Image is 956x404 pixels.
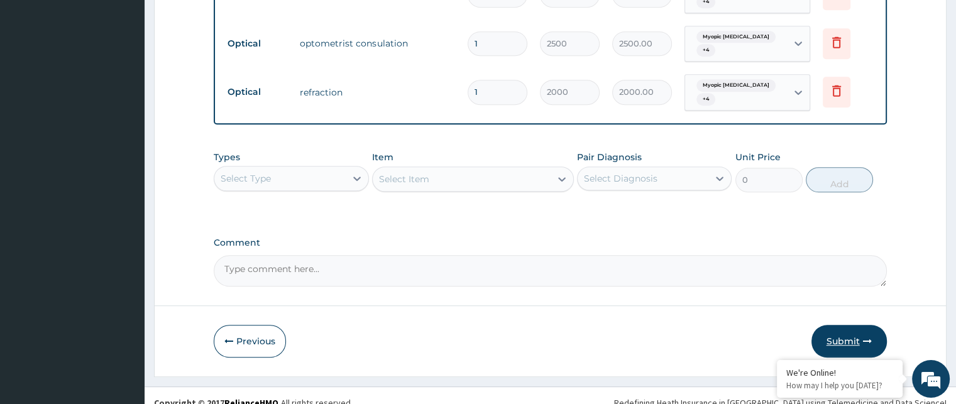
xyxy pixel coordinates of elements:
[206,6,236,36] div: Minimize live chat window
[23,63,51,94] img: d_794563401_company_1708531726252_794563401
[294,31,461,56] td: optometrist consulation
[65,70,211,87] div: Chat with us now
[696,44,715,57] span: + 4
[735,151,781,163] label: Unit Price
[73,122,173,249] span: We're online!
[214,237,886,248] label: Comment
[577,151,642,163] label: Pair Diagnosis
[6,270,239,314] textarea: Type your message and hit 'Enter'
[696,79,776,92] span: Myopic [MEDICAL_DATA]
[696,31,776,43] span: Myopic [MEDICAL_DATA]
[214,152,240,163] label: Types
[221,32,294,55] td: Optical
[294,80,461,105] td: refraction
[372,151,393,163] label: Item
[221,172,271,185] div: Select Type
[696,93,715,106] span: + 4
[584,172,657,185] div: Select Diagnosis
[221,80,294,104] td: Optical
[214,325,286,358] button: Previous
[786,380,893,391] p: How may I help you today?
[811,325,887,358] button: Submit
[806,167,873,192] button: Add
[786,367,893,378] div: We're Online!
